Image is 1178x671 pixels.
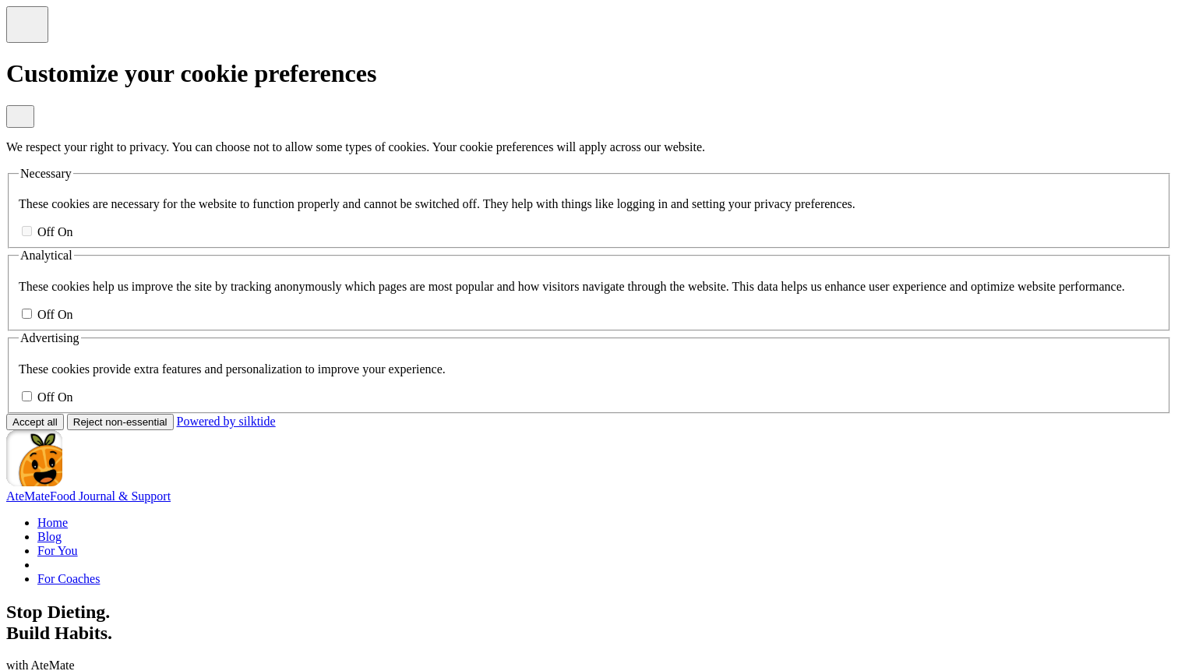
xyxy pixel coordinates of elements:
button: Accept all cookies [6,414,64,430]
a: AteMateFood Journal & Support [6,475,1172,503]
a: For Coaches [37,572,100,585]
span: Off [37,390,55,404]
p: These cookies help us improve the site by tracking anonymously which pages are most popular and h... [19,280,1159,294]
span: Off [37,225,55,238]
legend: Analytical [19,249,74,263]
legend: Advertising [19,331,81,345]
p: These cookies are necessary for the website to function properly and cannot be switched off. They... [19,197,1159,211]
button: Toggle preferences [6,105,34,128]
button: Reject non-essential [67,414,174,430]
span: Food Journal & Support [50,489,171,503]
p: We respect your right to privacy. You can choose not to allow some types of cookies. Your cookie ... [6,140,1172,154]
button: Toggle preferences [6,6,48,43]
h1: Customize your cookie preferences [6,59,1172,88]
h1: Stop Dieting. Build Habits. [6,602,1172,644]
span: Off [37,308,55,321]
a: Blog [37,530,62,543]
span: On [58,390,73,404]
p: These cookies provide extra features and personalization to improve your experience. [19,362,1159,376]
span: On [58,308,73,321]
legend: Necessary [19,167,73,181]
span: On [58,225,73,238]
a: For You [37,544,78,557]
a: Home [37,516,68,529]
a: Get this banner for free [177,415,276,428]
div: AteMate [6,489,1172,503]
